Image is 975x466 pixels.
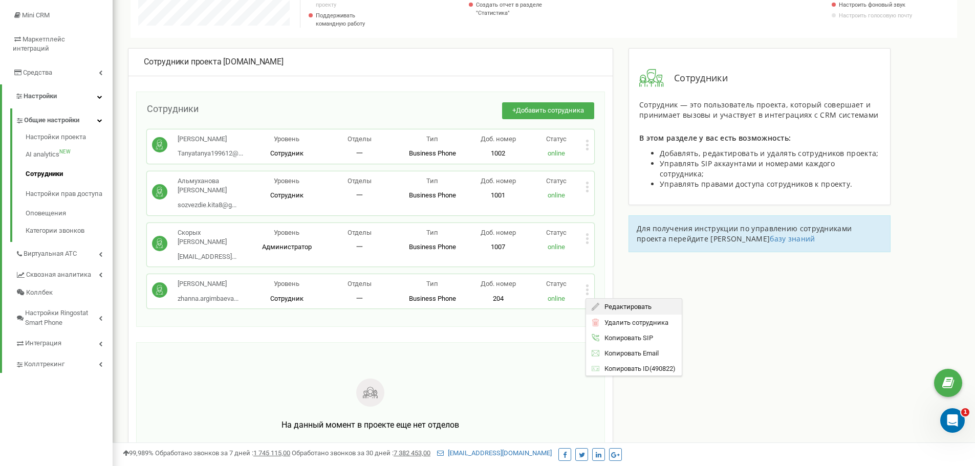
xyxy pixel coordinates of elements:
span: Виртуальная АТС [24,249,77,259]
span: Редактировать [599,303,652,310]
span: Tanyatanya199612@... [178,149,243,157]
span: Копировать ID [599,365,649,371]
span: Обработано звонков за 30 дней : [292,449,430,457]
span: Коллтрекинг [24,360,64,369]
span: online [548,295,565,302]
span: Коллбек [26,288,53,298]
span: Отделы [348,280,372,287]
a: базу знаний [770,234,815,243]
span: Сотрудник — это пользователь проекта, который совершает и принимает вызовы и участвует в интеграц... [639,100,878,120]
span: В этом разделе у вас есть возможность: [639,133,791,143]
span: Общие настройки [24,116,79,125]
span: Тип [426,229,438,236]
span: Средства [23,69,52,76]
a: Создать отчет в разделе "Статистика" [476,1,562,17]
span: 99,989% [123,449,154,457]
p: [PERSON_NAME] [178,279,239,289]
span: online [548,243,565,251]
span: Отделы [348,229,372,236]
span: Интеграция [25,339,61,348]
span: Уровень [274,229,299,236]
a: Настройки [2,84,113,108]
span: Отделы [348,177,372,185]
a: Настройки Ringostat Smart Phone [15,301,113,331]
p: 204 [469,294,527,304]
a: Коллтрекинг [15,352,113,373]
a: Настройки прав доступа [26,184,113,204]
p: 1002 [469,149,527,159]
span: Маркетплейс интеграций [13,35,65,53]
a: Виртуальная АТС [15,242,113,263]
span: Обработано звонков за 7 дней : [155,449,290,457]
p: 1007 [469,242,527,252]
a: Сквозная аналитика [15,263,113,284]
span: Статус [546,135,567,143]
span: Тип [426,177,438,185]
span: Доб. номер [481,229,516,236]
div: ( 490822 ) [586,361,682,376]
span: Business Phone [409,149,456,157]
span: Доб. номер [481,135,516,143]
button: +Добавить сотрудника [502,102,594,119]
a: Настройки проекта [26,132,113,145]
span: online [548,191,565,199]
iframe: Intercom live chat [940,408,965,433]
span: Business Phone [409,243,456,251]
span: Управлять SIP аккаунтами и номерами каждого сотрудника; [660,159,835,179]
span: zhanna.argimbaeva... [178,295,239,302]
a: [EMAIL_ADDRESS][DOMAIN_NAME] [437,449,552,457]
span: Сотрудник [270,191,304,199]
p: Скорых [PERSON_NAME] [178,228,250,247]
span: [EMAIL_ADDRESS]... [178,253,236,260]
span: Сотрудник [270,149,304,157]
span: 1 [961,408,969,416]
a: Категории звонков [26,224,113,236]
span: Отделы [348,135,372,143]
span: Тип [426,135,438,143]
span: Статус [546,177,567,185]
span: Добавлять, редактировать и удалять сотрудников проекта; [660,148,879,158]
span: Business Phone [409,191,456,199]
span: Уровень [274,177,299,185]
p: [PERSON_NAME] [178,135,243,144]
span: online [548,149,565,157]
p: Альмуханова [PERSON_NAME] [178,176,250,195]
span: 一 [356,191,363,199]
span: Копировать SIP [599,335,653,341]
a: Общие настройки [15,108,113,129]
span: Настройки [24,92,57,100]
span: Сотрудник [270,295,304,302]
span: Уровень [274,280,299,287]
span: 一 [356,295,363,302]
a: Интеграция [15,331,113,352]
span: Доб. номер [481,280,516,287]
div: [DOMAIN_NAME] [144,56,597,68]
u: 7 382 453,00 [394,449,430,457]
span: Статус [546,280,567,287]
span: Сотрудники проекта [144,57,221,66]
span: Для получения инструкции по управлению сотрудниками проекта перейдите [PERSON_NAME] [637,224,852,243]
span: Управлять правами доступа сотрудников к проекту. [660,179,852,189]
span: Администратор [262,243,312,251]
span: Копировать Email [599,350,659,357]
a: Сотрудники [26,164,113,184]
p: Поддерживать командную работу [316,12,384,28]
span: Business Phone [409,295,456,302]
a: AI analyticsNEW [26,145,113,165]
span: Mini CRM [22,11,50,19]
span: 一 [356,149,363,157]
span: Уровень [274,135,299,143]
span: sozvezdie.kita8@g... [178,201,236,209]
a: Настроить фоновый звук [839,1,913,9]
p: 1001 [469,191,527,201]
a: Настроить голосовую почту [839,12,913,20]
u: 1 745 115,00 [253,449,290,457]
span: 一 [356,243,363,251]
span: Сотрудники [664,72,728,85]
span: Статус [546,229,567,236]
span: Тип [426,280,438,287]
span: Добавить сотрудника [516,106,584,114]
span: Настройки Ringostat Smart Phone [25,308,99,327]
span: Сотрудники [147,103,199,114]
